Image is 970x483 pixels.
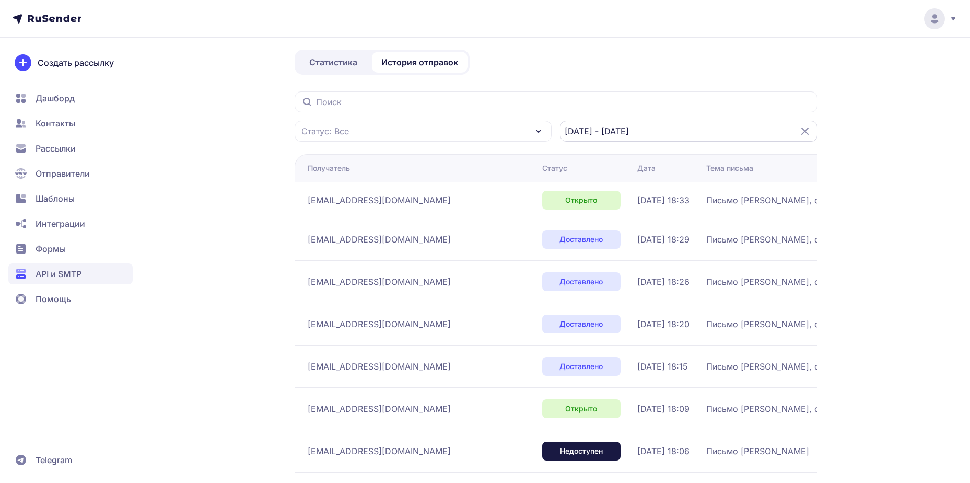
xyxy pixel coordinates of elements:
[560,446,603,456] span: Недоступен
[381,56,458,68] span: История отправок
[559,234,603,245] span: Доставлено
[308,233,451,246] span: [EMAIL_ADDRESS][DOMAIN_NAME]
[706,275,967,288] span: Письмо [PERSON_NAME], о [PERSON_NAME], с. [GEOGRAPHIC_DATA] [GEOGRAPHIC_DATA].
[308,194,451,206] span: [EMAIL_ADDRESS][DOMAIN_NAME]
[309,56,357,68] span: Статистика
[301,125,349,137] span: Статус: Все
[36,243,66,255] span: Формы
[637,360,688,373] span: [DATE] 18:15
[559,361,603,372] span: Доставлено
[308,163,350,174] div: Получатель
[36,92,75,105] span: Дашборд
[36,117,75,130] span: Контакты
[36,142,76,155] span: Рассылки
[308,360,451,373] span: [EMAIL_ADDRESS][DOMAIN_NAME]
[706,445,809,457] span: Письмо [PERSON_NAME]
[637,402,689,415] span: [DATE] 18:09
[637,275,689,288] span: [DATE] 18:26
[38,56,114,69] span: Создать рассылку
[559,277,603,287] span: Доставлено
[637,163,656,174] div: Дата
[36,167,90,180] span: Отправители
[297,52,370,73] a: Статистика
[565,404,597,414] span: Открыто
[706,360,891,373] span: Письмо [PERSON_NAME], о [PERSON_NAME]
[295,91,817,112] input: Поиск
[560,121,817,142] input: Datepicker input
[706,163,753,174] div: Тема письма
[706,402,891,415] span: Письмо [PERSON_NAME], о [PERSON_NAME]
[637,233,689,246] span: [DATE] 18:29
[308,445,451,457] span: [EMAIL_ADDRESS][DOMAIN_NAME]
[36,192,75,205] span: Шаблоны
[36,268,81,280] span: API и SMTP
[565,195,597,205] span: Открыто
[637,194,689,206] span: [DATE] 18:33
[706,194,967,206] span: Письмо [PERSON_NAME], о [PERSON_NAME], с. [GEOGRAPHIC_DATA] [GEOGRAPHIC_DATA]
[36,454,72,466] span: Telegram
[36,217,85,230] span: Интеграции
[559,319,603,329] span: Доставлено
[36,293,71,305] span: Помощь
[542,163,567,174] div: Статус
[637,318,689,330] span: [DATE] 18:20
[706,233,967,246] span: Письмо [PERSON_NAME], о [PERSON_NAME], с. [GEOGRAPHIC_DATA] [GEOGRAPHIC_DATA] (реабилитация в сен...
[8,450,133,470] a: Telegram
[308,318,451,330] span: [EMAIL_ADDRESS][DOMAIN_NAME]
[308,275,451,288] span: [EMAIL_ADDRESS][DOMAIN_NAME]
[637,445,689,457] span: [DATE] 18:06
[706,318,967,330] span: Письмо [PERSON_NAME], о [PERSON_NAME], с. [GEOGRAPHIC_DATA] [GEOGRAPHIC_DATA]
[372,52,468,73] a: История отправок
[308,402,451,415] span: [EMAIL_ADDRESS][DOMAIN_NAME]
